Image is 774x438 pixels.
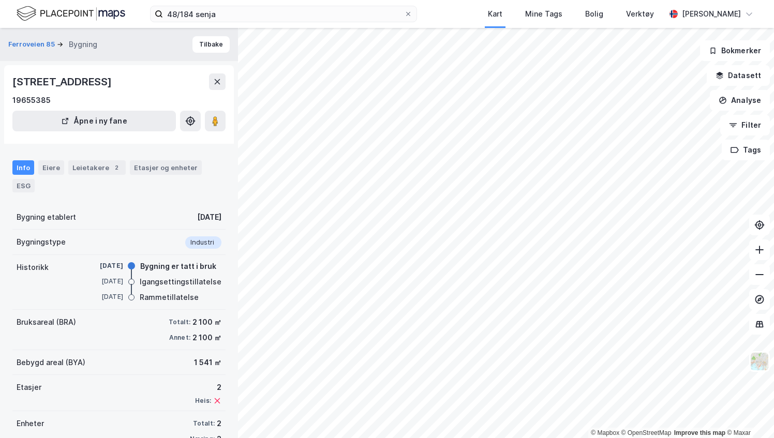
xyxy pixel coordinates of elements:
div: Etasjer og enheter [134,163,198,172]
div: Bebygd areal (BYA) [17,356,85,369]
a: Improve this map [674,429,725,436]
div: Bygningstype [17,236,66,248]
div: Heis: [195,397,211,405]
button: Filter [720,115,770,135]
div: [DATE] [82,292,123,301]
div: Leietakere [68,160,126,175]
div: Historikk [17,261,49,274]
div: Enheter [17,417,44,430]
div: 1 541 ㎡ [194,356,221,369]
div: Rammetillatelse [140,291,199,304]
button: Analyse [710,90,770,111]
button: Åpne i ny fane [12,111,176,131]
iframe: Chat Widget [722,388,774,438]
div: Totalt: [193,419,215,428]
div: 2 100 ㎡ [192,316,221,328]
input: Søk på adresse, matrikkel, gårdeiere, leietakere eller personer [163,6,404,22]
button: Ferroveien 85 [8,39,57,50]
div: Bygning [69,38,97,51]
button: Tilbake [192,36,230,53]
div: [STREET_ADDRESS] [12,73,114,90]
div: 2 [111,162,122,173]
div: [DATE] [82,261,123,270]
div: [DATE] [82,277,123,286]
div: 2 [195,381,221,394]
div: [PERSON_NAME] [682,8,741,20]
div: Mine Tags [525,8,562,20]
div: Bolig [585,8,603,20]
div: Bygning er tatt i bruk [140,260,216,273]
div: 19655385 [12,94,51,107]
button: Tags [722,140,770,160]
div: Eiere [38,160,64,175]
div: [DATE] [197,211,221,223]
button: Datasett [707,65,770,86]
a: OpenStreetMap [621,429,672,436]
div: Info [12,160,34,175]
div: Kart [488,8,502,20]
div: Igangsettingstillatelse [140,276,221,288]
img: logo.f888ab2527a4732fd821a326f86c7f29.svg [17,5,125,23]
button: Bokmerker [700,40,770,61]
div: 2 [217,417,221,430]
div: Totalt: [169,318,190,326]
div: Verktøy [626,8,654,20]
div: ESG [12,179,35,192]
div: Etasjer [17,381,41,394]
div: Annet: [169,334,190,342]
img: Z [750,352,769,371]
div: 2 100 ㎡ [192,331,221,344]
a: Mapbox [591,429,619,436]
div: Bygning etablert [17,211,76,223]
div: Bruksareal (BRA) [17,316,76,328]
